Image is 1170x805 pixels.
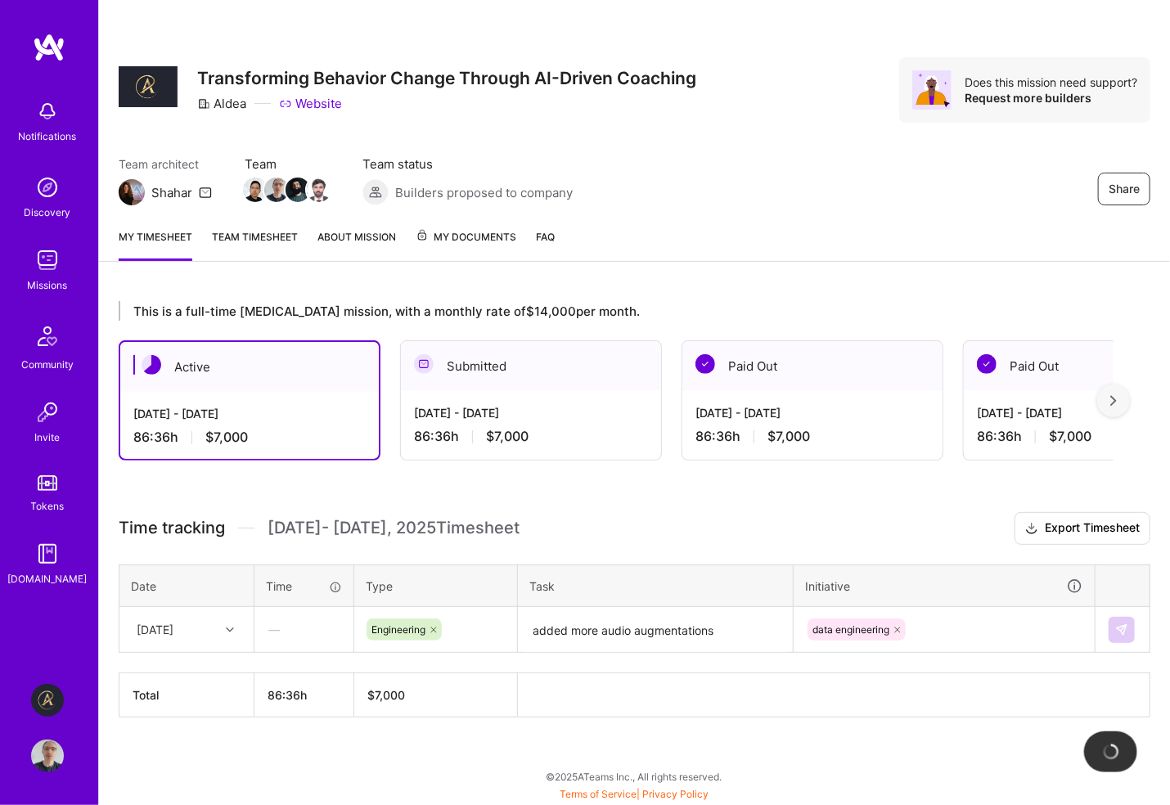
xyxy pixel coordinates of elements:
[38,475,57,491] img: tokens
[245,155,330,173] span: Team
[205,429,248,446] span: $7,000
[354,673,518,717] th: $7,000
[1015,512,1150,545] button: Export Timesheet
[371,623,425,636] span: Engineering
[912,70,952,110] img: Avatar
[119,179,145,205] img: Team Architect
[137,621,173,638] div: [DATE]
[767,428,810,445] span: $7,000
[255,608,353,651] div: —
[965,74,1137,90] div: Does this mission need support?
[695,404,929,421] div: [DATE] - [DATE]
[199,186,212,199] i: icon Mail
[133,429,366,446] div: 86:36 h
[965,90,1137,106] div: Request more builders
[27,740,68,772] a: User Avatar
[31,244,64,277] img: teamwork
[19,128,77,145] div: Notifications
[416,228,516,246] span: My Documents
[416,228,516,261] a: My Documents
[197,97,210,110] i: icon CompanyGray
[286,178,310,202] img: Team Member Avatar
[520,609,791,652] textarea: added more audio augmentations
[120,342,379,392] div: Active
[266,176,287,204] a: Team Member Avatar
[401,341,661,391] div: Submitted
[119,228,192,261] a: My timesheet
[414,404,648,421] div: [DATE] - [DATE]
[695,354,715,374] img: Paid Out
[245,176,266,204] a: Team Member Avatar
[414,428,648,445] div: 86:36 h
[31,396,64,429] img: Invite
[28,317,67,356] img: Community
[31,95,64,128] img: bell
[243,178,268,202] img: Team Member Avatar
[28,277,68,294] div: Missions
[31,171,64,204] img: discovery
[1099,740,1122,763] img: loading
[287,176,308,204] a: Team Member Avatar
[1115,623,1128,636] img: Submit
[197,95,246,112] div: Aldea
[21,356,74,373] div: Community
[560,788,709,800] span: |
[31,684,64,717] img: Aldea: Transforming Behavior Change Through AI-Driven Coaching
[264,178,289,202] img: Team Member Avatar
[560,788,637,800] a: Terms of Service
[682,341,943,391] div: Paid Out
[8,570,88,587] div: [DOMAIN_NAME]
[1109,617,1136,643] div: null
[308,176,330,204] a: Team Member Avatar
[226,626,234,634] i: icon Chevron
[35,429,61,446] div: Invite
[266,578,342,595] div: Time
[1109,181,1140,197] span: Share
[98,756,1170,797] div: © 2025 ATeams Inc., All rights reserved.
[119,301,1114,321] div: This is a full-time [MEDICAL_DATA] mission, with a monthly rate of $14,000 per month.
[31,537,64,570] img: guide book
[362,179,389,205] img: Builders proposed to company
[317,228,396,261] a: About Mission
[695,428,929,445] div: 86:36 h
[31,740,64,772] img: User Avatar
[142,355,161,375] img: Active
[1098,173,1150,205] button: Share
[31,497,65,515] div: Tokens
[1025,520,1038,537] i: icon Download
[642,788,709,800] a: Privacy Policy
[414,354,434,374] img: Submitted
[536,228,555,261] a: FAQ
[395,184,573,201] span: Builders proposed to company
[812,623,889,636] span: data engineering
[133,405,366,422] div: [DATE] - [DATE]
[212,228,298,261] a: Team timesheet
[33,33,65,62] img: logo
[27,684,68,717] a: Aldea: Transforming Behavior Change Through AI-Driven Coaching
[119,673,254,717] th: Total
[1110,395,1117,407] img: right
[268,518,520,538] span: [DATE] - [DATE] , 2025 Timesheet
[119,564,254,607] th: Date
[279,95,342,112] a: Website
[254,673,354,717] th: 86:36h
[354,564,518,607] th: Type
[151,184,192,201] div: Shahar
[197,68,696,88] h3: Transforming Behavior Change Through AI-Driven Coaching
[119,518,225,538] span: Time tracking
[307,178,331,202] img: Team Member Avatar
[119,66,178,108] img: Company Logo
[805,577,1083,596] div: Initiative
[119,155,212,173] span: Team architect
[486,428,529,445] span: $7,000
[362,155,573,173] span: Team status
[977,354,997,374] img: Paid Out
[518,564,794,607] th: Task
[1049,428,1091,445] span: $7,000
[25,204,71,221] div: Discovery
